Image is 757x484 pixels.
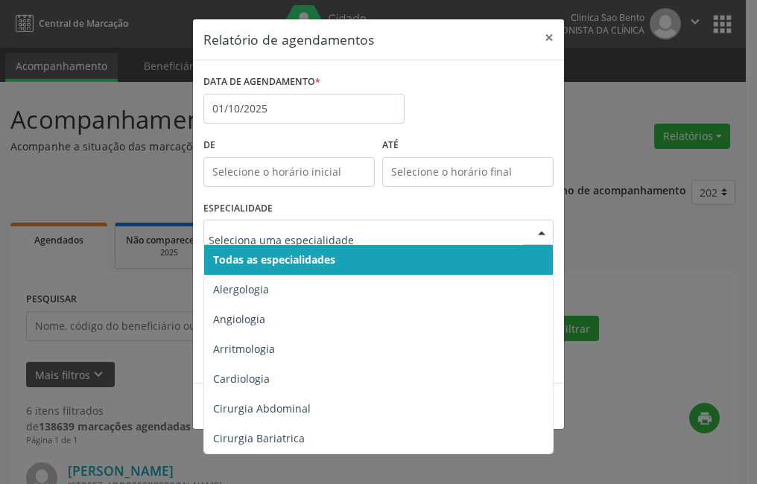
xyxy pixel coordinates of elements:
[203,197,273,220] label: ESPECIALIDADE
[213,282,269,296] span: Alergologia
[203,30,374,49] h5: Relatório de agendamentos
[203,94,405,124] input: Selecione uma data ou intervalo
[534,19,564,56] button: Close
[213,431,305,445] span: Cirurgia Bariatrica
[213,342,275,356] span: Arritmologia
[213,312,265,326] span: Angiologia
[203,157,375,187] input: Selecione o horário inicial
[382,134,554,157] label: ATÉ
[382,157,554,187] input: Selecione o horário final
[203,71,320,94] label: DATA DE AGENDAMENTO
[203,134,375,157] label: De
[213,252,335,267] span: Todas as especialidades
[213,372,270,386] span: Cardiologia
[213,401,311,415] span: Cirurgia Abdominal
[209,225,523,255] input: Seleciona uma especialidade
